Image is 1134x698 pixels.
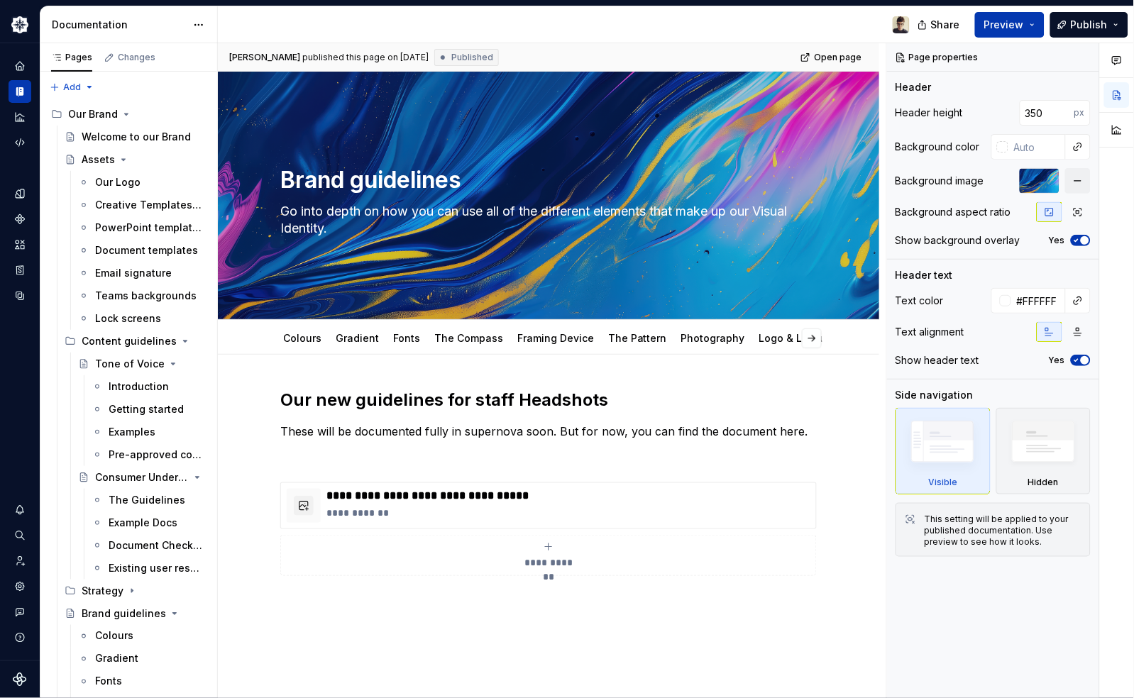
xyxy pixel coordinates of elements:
div: Background color [896,140,980,154]
button: Publish [1050,12,1128,38]
a: Code automation [9,131,31,154]
textarea: Brand guidelines [277,163,814,197]
div: Gradient [95,652,138,666]
a: Document Checklist [86,534,211,557]
div: Header [896,80,932,94]
div: Getting started [109,402,184,416]
div: Colours [277,323,327,353]
div: Lock screens [95,311,161,326]
svg: Supernova Logo [13,672,27,687]
a: The Compass [434,332,503,344]
div: Creative Templates look and feel [95,198,203,212]
a: Teams backgrounds [72,284,211,307]
a: Brand guidelines [59,602,211,625]
div: Example Docs [109,516,177,530]
a: Pre-approved copy [86,443,211,466]
div: Visible [928,477,957,488]
a: Photography [681,332,745,344]
span: Publish [1071,18,1108,32]
a: Invite team [9,550,31,572]
span: Add [63,82,81,93]
button: Add [45,77,99,97]
a: The Pattern [608,332,667,344]
button: Share [910,12,969,38]
a: Colours [72,625,211,648]
span: [PERSON_NAME] [229,52,300,63]
div: PowerPoint templates [95,221,203,235]
div: Existing user research [109,561,203,575]
h2: Our new guidelines for staff Headshots [280,389,817,411]
a: Assets [9,233,31,256]
p: These will be documented fully in supernova soon. But for now, you can find the document here. [280,423,817,440]
a: Fonts [393,332,420,344]
img: 344848e3-ec3d-4aa0-b708-b8ed6430a7e0.png [11,16,28,33]
div: Pre-approved copy [109,448,203,462]
div: Show background overlay [896,233,1020,248]
input: Auto [1020,100,1074,126]
div: Gradient [330,323,385,353]
div: Teams backgrounds [95,289,197,303]
a: Email signature [72,262,211,284]
a: Data sources [9,284,31,307]
div: Text alignment [896,325,964,339]
div: Assets [82,153,115,167]
div: Document templates [95,243,198,257]
div: Changes [118,52,155,63]
div: Content guidelines [59,330,211,353]
label: Yes [1049,235,1065,246]
div: Content guidelines [82,334,177,348]
a: PowerPoint templates [72,216,211,239]
a: Components [9,208,31,231]
div: Pages [51,52,92,63]
a: Examples [86,421,211,443]
div: This setting will be applied to your published documentation. Use preview to see how it looks. [925,514,1081,548]
a: Gradient [72,648,211,670]
span: Share [931,18,960,32]
div: The Pattern [602,323,673,353]
div: Fonts [95,675,122,689]
a: Fonts [72,670,211,693]
a: Assets [59,148,211,171]
a: Storybook stories [9,259,31,282]
div: Visible [896,408,991,494]
div: Documentation [52,18,186,32]
a: Open page [796,48,868,67]
a: Getting started [86,398,211,421]
div: published this page on [DATE] [302,52,429,63]
button: Search ⌘K [9,524,31,547]
a: Design tokens [9,182,31,205]
div: Strategy [59,580,211,602]
div: Our Brand [45,103,211,126]
p: px [1074,107,1085,118]
div: Introduction [109,380,169,394]
div: Hidden [1028,477,1059,488]
div: Side navigation [896,388,974,402]
div: Framing Device [512,323,600,353]
div: Strategy [82,584,123,598]
a: Home [9,55,31,77]
a: Documentation [9,80,31,103]
a: Framing Device [517,332,594,344]
div: Our Logo [95,175,141,189]
button: Notifications [9,499,31,521]
a: Lock screens [72,307,211,330]
div: Our Brand [68,107,118,121]
a: The Guidelines [86,489,211,511]
div: Header height [896,106,963,120]
button: Contact support [9,601,31,624]
div: Show header text [896,353,979,367]
a: Example Docs [86,511,211,534]
div: The Compass [429,323,509,353]
textarea: Go into depth on how you can use all of the different elements that make up our Visual Identity. [277,200,814,240]
a: Welcome to our Brand [59,126,211,148]
div: Photography [676,323,751,353]
div: Colours [95,629,133,643]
